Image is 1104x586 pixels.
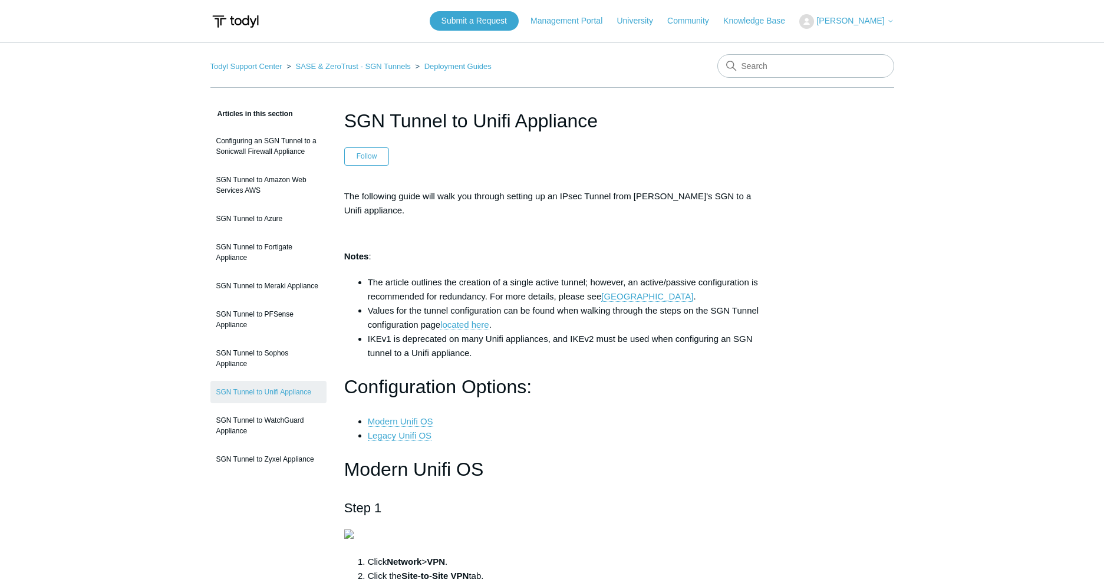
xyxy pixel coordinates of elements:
[210,130,327,163] a: Configuring an SGN Tunnel to a Sonicwall Firewall Appliance
[413,62,491,71] li: Deployment Guides
[723,15,797,27] a: Knowledge Base
[284,62,413,71] li: SASE & ZeroTrust - SGN Tunnels
[344,107,760,135] h1: SGN Tunnel to Unifi Appliance
[667,15,721,27] a: Community
[344,189,760,218] p: The following guide will walk you through setting up an IPsec Tunnel from [PERSON_NAME]'s SGN to ...
[210,303,327,336] a: SGN Tunnel to PFSense Appliance
[368,416,433,427] a: Modern Unifi OS
[530,15,614,27] a: Management Portal
[344,249,760,264] p: :
[799,14,894,29] button: [PERSON_NAME]
[401,571,469,581] strong: Site-to-Site VPN
[601,291,693,302] a: [GEOGRAPHIC_DATA]
[344,147,390,165] button: Follow Article
[210,208,327,230] a: SGN Tunnel to Azure
[210,169,327,202] a: SGN Tunnel to Amazon Web Services AWS
[427,557,445,567] strong: VPN
[295,62,410,71] a: SASE & ZeroTrust - SGN Tunnels
[210,409,327,442] a: SGN Tunnel to WatchGuard Appliance
[344,372,760,402] h1: Configuration Options:
[368,569,760,583] li: Click the tab.
[344,251,369,261] strong: Notes
[440,320,489,330] a: located here
[368,332,760,360] li: IKEv1 is deprecated on many Unifi appliances, and IKEv2 must be used when configuring an SGN tunn...
[424,62,492,71] a: Deployment Guides
[368,304,760,332] li: Values for the tunnel configuration can be found when walking through the steps on the SGN Tunnel...
[210,62,285,71] li: Todyl Support Center
[430,11,519,31] a: Submit a Request
[387,557,421,567] strong: Network
[368,555,760,569] li: Click > .
[344,529,354,539] img: 35424763984659
[210,275,327,297] a: SGN Tunnel to Meraki Appliance
[344,455,760,485] h1: Modern Unifi OS
[210,381,327,403] a: SGN Tunnel to Unifi Appliance
[210,236,327,269] a: SGN Tunnel to Fortigate Appliance
[368,430,431,441] a: Legacy Unifi OS
[210,11,261,32] img: Todyl Support Center Help Center home page
[816,16,884,25] span: [PERSON_NAME]
[210,448,327,470] a: SGN Tunnel to Zyxel Appliance
[617,15,664,27] a: University
[210,62,282,71] a: Todyl Support Center
[368,275,760,304] li: The article outlines the creation of a single active tunnel; however, an active/passive configura...
[717,54,894,78] input: Search
[210,342,327,375] a: SGN Tunnel to Sophos Appliance
[344,498,760,518] h2: Step 1
[210,110,293,118] span: Articles in this section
